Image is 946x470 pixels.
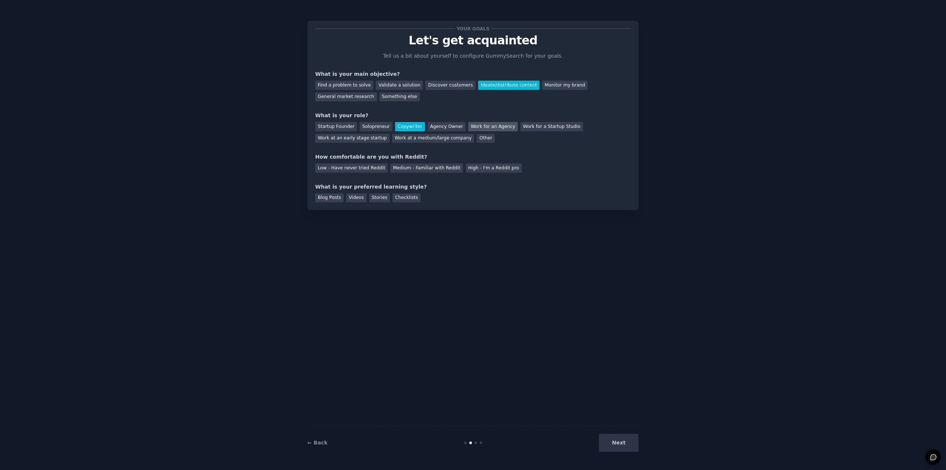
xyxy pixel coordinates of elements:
[455,25,491,33] span: Your goals
[466,163,522,173] div: High - I'm a Reddit pro
[395,122,425,131] div: Copywriter
[315,92,377,102] div: General market research
[477,134,495,143] div: Other
[542,81,588,90] div: Monitor my brand
[392,193,421,203] div: Checklists
[315,134,389,143] div: Work at an early stage startup
[380,52,566,60] p: Tell us a bit about yourself to configure GummySearch for your goals.
[315,183,631,191] div: What is your preferred learning style?
[315,70,631,78] div: What is your main objective?
[468,122,518,131] div: Work for an Agency
[376,81,423,90] div: Validate a solution
[478,81,540,90] div: Ideate/distribute content
[360,122,392,131] div: Solopreneur
[392,134,474,143] div: Work at a medium/large company
[315,153,631,161] div: How comfortable are you with Reddit?
[315,81,373,90] div: Find a problem to solve
[380,92,420,102] div: Something else
[425,81,475,90] div: Discover customers
[520,122,583,131] div: Work for a Startup Studio
[315,112,631,119] div: What is your role?
[315,34,631,47] p: Let's get acquainted
[369,193,390,203] div: Stories
[390,163,463,173] div: Medium - Familiar with Reddit
[307,440,327,446] a: ← Back
[315,122,357,131] div: Startup Founder
[346,193,367,203] div: Videos
[315,193,344,203] div: Blog Posts
[428,122,466,131] div: Agency Owner
[315,163,388,173] div: Low - Have never tried Reddit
